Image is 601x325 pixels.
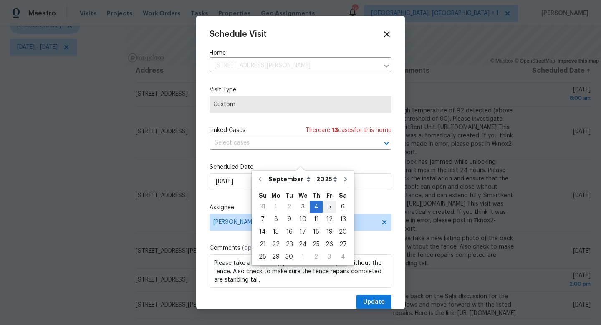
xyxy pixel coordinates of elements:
div: 11 [310,213,323,225]
button: Go to previous month [254,171,266,188]
div: Wed Sep 10 2025 [296,213,310,226]
div: 2 [283,201,296,213]
abbr: Wednesday [298,193,308,198]
div: 16 [283,226,296,238]
span: There are case s for this home [306,126,391,135]
div: Tue Sep 30 2025 [283,251,296,263]
div: Wed Oct 01 2025 [296,251,310,263]
div: 23 [283,239,296,250]
div: Fri Sep 19 2025 [323,226,336,238]
div: Sun Sep 07 2025 [256,213,269,226]
div: Tue Sep 09 2025 [283,213,296,226]
label: Comments [210,244,391,252]
div: Sat Oct 04 2025 [336,251,350,263]
div: 18 [310,226,323,238]
div: 1 [296,251,310,263]
div: 4 [336,251,350,263]
label: Home [210,49,391,57]
div: 20 [336,226,350,238]
div: 28 [256,251,269,263]
div: Mon Sep 01 2025 [269,201,283,213]
div: 6 [336,201,350,213]
button: Update [356,295,391,310]
div: 14 [256,226,269,238]
div: Fri Oct 03 2025 [323,251,336,263]
span: Linked Cases [210,126,245,135]
div: 9 [283,213,296,225]
abbr: Thursday [312,193,320,198]
span: Close [382,30,391,39]
input: M/D/YYYY [210,173,391,190]
span: (optional) [242,245,269,251]
div: 15 [269,226,283,238]
div: Tue Sep 16 2025 [283,226,296,238]
div: Sat Sep 06 2025 [336,201,350,213]
abbr: Tuesday [285,193,293,198]
div: Thu Oct 02 2025 [310,251,323,263]
div: 10 [296,213,310,225]
div: Thu Sep 18 2025 [310,226,323,238]
div: 19 [323,226,336,238]
div: Thu Sep 04 2025 [310,201,323,213]
select: Month [266,173,314,185]
div: Tue Sep 23 2025 [283,238,296,251]
div: Sat Sep 27 2025 [336,238,350,251]
div: Sun Aug 31 2025 [256,201,269,213]
div: Fri Sep 26 2025 [323,238,336,251]
div: 12 [323,213,336,225]
div: Wed Sep 17 2025 [296,226,310,238]
div: 27 [336,239,350,250]
span: Custom [213,100,388,109]
button: Open [381,137,392,149]
div: Sun Sep 14 2025 [256,226,269,238]
div: Fri Sep 05 2025 [323,201,336,213]
div: 29 [269,251,283,263]
div: 24 [296,239,310,250]
div: 22 [269,239,283,250]
div: Thu Sep 11 2025 [310,213,323,226]
button: Go to next month [339,171,352,188]
label: Scheduled Date [210,163,391,171]
div: 2 [310,251,323,263]
div: 3 [323,251,336,263]
span: [PERSON_NAME] [213,219,377,226]
div: Sat Sep 13 2025 [336,213,350,226]
div: 21 [256,239,269,250]
select: Year [314,173,339,185]
abbr: Friday [326,193,332,198]
div: 3 [296,201,310,213]
label: Visit Type [210,86,391,94]
div: Fri Sep 12 2025 [323,213,336,226]
span: Update [363,297,385,307]
div: Mon Sep 22 2025 [269,238,283,251]
div: 13 [336,213,350,225]
div: 30 [283,251,296,263]
div: 26 [323,239,336,250]
div: 31 [256,201,269,213]
div: Wed Sep 03 2025 [296,201,310,213]
div: Mon Sep 08 2025 [269,213,283,226]
span: Schedule Visit [210,30,267,38]
div: Sat Sep 20 2025 [336,226,350,238]
div: 7 [256,213,269,225]
div: Thu Sep 25 2025 [310,238,323,251]
label: Assignee [210,203,391,212]
div: 17 [296,226,310,238]
div: Sun Sep 21 2025 [256,238,269,251]
div: Tue Sep 02 2025 [283,201,296,213]
abbr: Sunday [259,193,267,198]
div: 5 [323,201,336,213]
input: Select cases [210,137,368,150]
div: 1 [269,201,283,213]
input: Enter in an address [210,59,379,72]
span: 13 [332,127,338,133]
div: Sun Sep 28 2025 [256,251,269,263]
textarea: Please take a new listing photo of the back yard without the fence. Also check to make sure the f... [210,254,391,288]
abbr: Monday [271,193,280,198]
div: 25 [310,239,323,250]
div: Wed Sep 24 2025 [296,238,310,251]
div: 4 [310,201,323,213]
div: Mon Sep 15 2025 [269,226,283,238]
div: 8 [269,213,283,225]
div: Mon Sep 29 2025 [269,251,283,263]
